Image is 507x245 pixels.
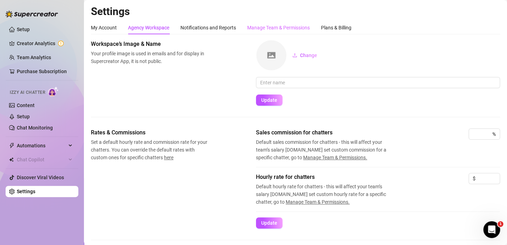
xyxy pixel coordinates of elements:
span: Change [300,52,317,58]
img: logo-BBDzfeDw.svg [6,10,58,17]
button: Update [256,94,283,106]
span: Sales commission for chatters [256,128,396,137]
a: Chat Monitoring [17,125,53,131]
img: Chat Copilot [9,157,14,162]
span: Manage Team & Permissions. [303,155,367,160]
span: Update [261,97,277,103]
span: Chat Copilot [17,154,66,165]
a: Setup [17,27,30,32]
span: Manage Team & Permissions. [286,199,350,205]
a: Settings [17,189,35,194]
span: Izzy AI Chatter [10,89,45,96]
button: Update [256,217,283,229]
a: Setup [17,114,30,119]
span: Your profile image is used in emails and for display in Supercreator App, it is not public. [91,50,208,65]
span: Update [261,220,277,226]
div: Agency Workspace [128,24,169,31]
div: My Account [91,24,117,31]
div: Notifications and Reports [180,24,236,31]
a: Creator Analytics exclamation-circle [17,38,73,49]
span: Automations [17,140,66,151]
button: Change [287,50,323,61]
div: Manage Team & Permissions [247,24,310,31]
a: Purchase Subscription [17,69,67,74]
a: Discover Viral Videos [17,175,64,180]
span: Set a default hourly rate and commission rate for your chatters. You can override the default rat... [91,138,208,161]
span: 1 [498,221,503,227]
input: Enter name [256,77,500,88]
span: upload [292,53,297,58]
span: Hourly rate for chatters [256,173,396,181]
a: Content [17,103,35,108]
a: Team Analytics [17,55,51,60]
iframe: Intercom live chat [483,221,500,238]
h2: Settings [91,5,500,18]
img: square-placeholder.png [256,40,286,70]
span: Workspace’s Image & Name [91,40,208,48]
img: AI Chatter [48,86,59,97]
span: here [164,155,173,160]
span: Rates & Commissions [91,128,208,137]
div: Plans & Billing [321,24,351,31]
span: Default sales commission for chatters - this will affect your team’s salary [DOMAIN_NAME] set cus... [256,138,396,161]
span: thunderbolt [9,143,15,148]
span: Default hourly rate for chatters - this will affect your team’s salary [DOMAIN_NAME] set custom h... [256,183,396,206]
